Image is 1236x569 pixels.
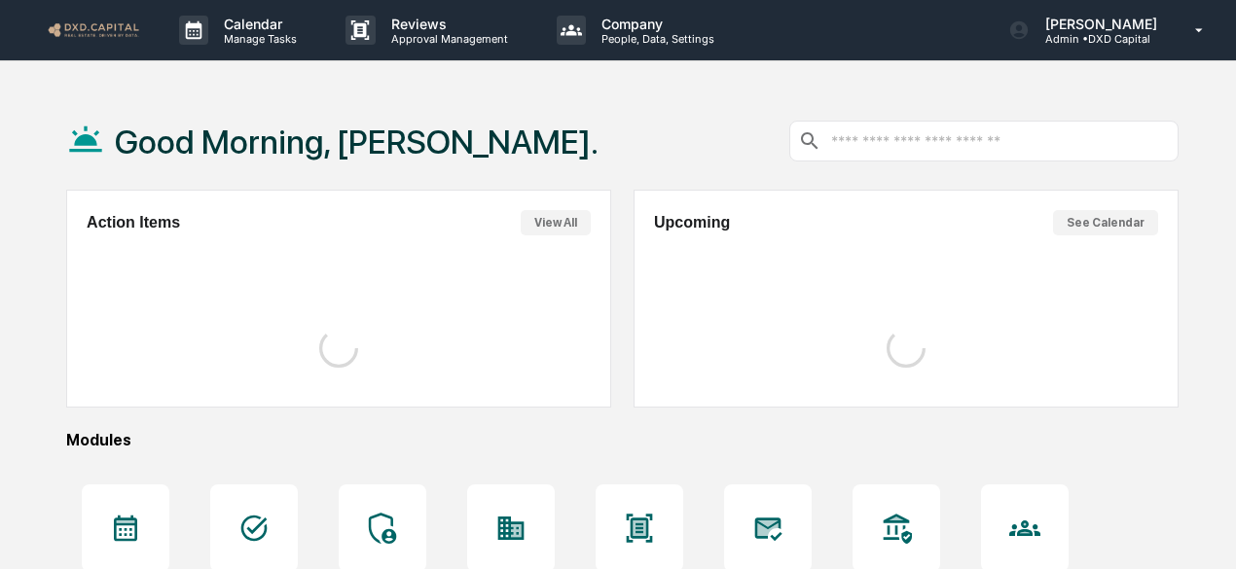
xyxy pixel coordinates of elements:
p: People, Data, Settings [586,32,724,46]
p: Reviews [376,16,518,32]
h1: Good Morning, [PERSON_NAME]. [115,123,599,161]
h2: Upcoming [654,214,730,231]
button: See Calendar [1053,210,1158,235]
p: Company [586,16,724,32]
p: Calendar [208,16,307,32]
h2: Action Items [87,214,180,231]
p: [PERSON_NAME] [1030,16,1167,32]
img: logo [47,20,140,39]
button: View All [521,210,591,235]
div: Modules [66,431,1179,449]
p: Admin • DXD Capital [1030,32,1167,46]
p: Manage Tasks [208,32,307,46]
p: Approval Management [376,32,518,46]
